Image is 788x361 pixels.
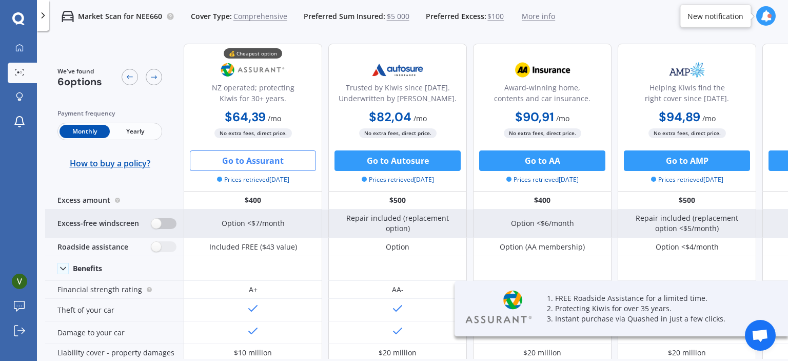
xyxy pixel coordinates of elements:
div: $20 million [379,348,417,358]
span: / mo [413,113,427,123]
b: $90,91 [515,109,554,125]
div: Option [386,242,409,252]
span: Preferred Sum Insured: [304,11,385,22]
span: No extra fees, direct price. [648,128,726,138]
span: Prices retrieved [DATE] [651,175,723,184]
img: Assurant.webp [463,289,535,326]
span: Comprehensive [233,11,287,22]
span: How to buy a policy? [70,158,150,168]
button: Go to Autosure [334,150,461,171]
img: AMP.webp [653,57,721,83]
b: $64,39 [225,109,266,125]
span: $100 [487,11,504,22]
div: Theft of your car [45,299,184,321]
div: Trusted by Kiwis since [DATE]. Underwritten by [PERSON_NAME]. [337,82,458,108]
div: Option <$4/month [656,242,719,252]
div: Included FREE ($43 value) [209,242,297,252]
span: Preferred Excess: [426,11,486,22]
div: Award-winning home, contents and car insurance. [482,82,603,108]
div: $20 million [523,348,561,358]
span: More info [522,11,555,22]
div: A+ [249,284,258,295]
span: Cover Type: [191,11,232,22]
img: ACg8ocJRraV9ykFUsbZ-be7u-WYupLH3DJ5QQzUUnLIjWLukA-eHmQ=s96-c [12,274,27,289]
div: Option <$6/month [511,218,574,229]
div: Benefits [73,264,102,273]
button: Go to AA [479,150,605,171]
b: $94,89 [659,109,700,125]
img: AA.webp [508,57,576,83]
div: $400 [184,192,322,210]
span: Prices retrieved [DATE] [217,175,289,184]
p: 2. Protecting Kiwis for over 35 years. [547,303,762,314]
span: / mo [556,113,569,123]
span: Prices retrieved [DATE] [362,175,434,184]
div: Damage to your car [45,321,184,344]
div: $500 [618,192,756,210]
p: 1. FREE Roadside Assistance for a limited time. [547,293,762,303]
span: We've found [57,67,102,76]
img: car.f15378c7a67c060ca3f3.svg [62,10,74,23]
div: Helping Kiwis find the right cover since [DATE]. [626,82,747,108]
p: Market Scan for NEE660 [78,11,162,22]
span: No extra fees, direct price. [359,128,437,138]
span: / mo [268,113,281,123]
div: $10 million [234,348,272,358]
span: Yearly [110,125,160,138]
b: $82,04 [369,109,411,125]
div: $20 million [668,348,706,358]
button: Go to AMP [624,150,750,171]
span: Prices retrieved [DATE] [506,175,579,184]
div: AA- [392,284,404,295]
span: No extra fees, direct price. [504,128,581,138]
div: Payment frequency [57,108,162,119]
div: New notification [687,11,743,21]
div: NZ operated; protecting Kiwis for 30+ years. [192,82,313,108]
div: Repair included (replacement option <$5/month) [625,213,748,234]
span: 6 options [57,75,102,88]
div: Excess amount [45,192,184,210]
span: / mo [702,113,716,123]
div: 💰 Cheapest option [224,48,282,59]
div: Financial strength rating [45,281,184,299]
div: $400 [473,192,612,210]
div: Roadside assistance [45,238,184,256]
div: Excess-free windscreen [45,210,184,238]
span: $5 000 [387,11,409,22]
div: Repair included (replacement option) [336,213,459,234]
img: Autosure.webp [364,57,431,83]
span: No extra fees, direct price. [214,128,292,138]
div: Option (AA membership) [500,242,585,252]
div: $500 [328,192,467,210]
div: Option <$7/month [222,218,285,229]
button: Go to Assurant [190,150,316,171]
img: Assurant.png [219,57,287,83]
p: 3. Instant purchase via Quashed in just a few clicks. [547,314,762,324]
span: Monthly [60,125,110,138]
div: Open chat [745,320,776,351]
